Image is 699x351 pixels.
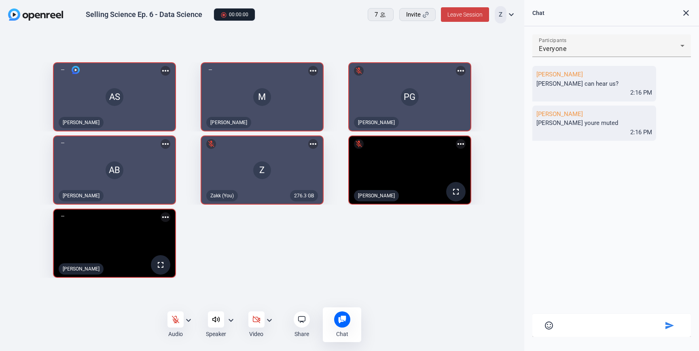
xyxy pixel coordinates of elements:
[249,330,263,338] div: Video
[308,139,318,149] mat-icon: more_horiz
[106,161,123,179] div: AB
[168,330,183,338] div: Audio
[536,118,652,128] div: [PERSON_NAME] youre muted
[401,88,419,106] div: PG
[86,10,202,19] div: Selling Science Ep. 6 - Data Science
[184,315,193,325] mat-icon: expand_more
[539,45,566,53] mat-select-trigger: Everyone
[59,190,104,201] div: [PERSON_NAME]
[354,117,399,128] div: [PERSON_NAME]
[441,7,489,22] button: Leave Session
[536,79,652,89] div: [PERSON_NAME] can hear us?
[294,330,309,338] div: Share
[354,66,364,76] mat-icon: mic_off
[451,187,461,197] mat-icon: fullscreen
[456,66,466,76] mat-icon: more_horiz
[536,88,652,97] div: 2:16 PM
[375,10,378,19] span: 7
[106,88,123,106] div: AS
[536,128,652,137] div: 2:16 PM
[253,161,271,179] div: Z
[206,190,238,201] div: Zakk (You)
[161,212,170,222] mat-icon: more_horiz
[156,260,165,270] mat-icon: fullscreen
[506,10,516,19] mat-icon: expand_more
[206,117,251,128] div: [PERSON_NAME]
[8,8,63,21] img: OpenReel logo
[72,66,80,74] img: logo
[665,321,674,330] mat-icon: send
[354,139,364,149] mat-icon: mic_off
[59,263,104,275] div: [PERSON_NAME]
[206,139,216,149] mat-icon: mic_off
[368,8,394,21] button: 7
[226,315,236,325] mat-icon: expand_more
[161,139,170,149] mat-icon: more_horiz
[406,10,421,19] span: Invite
[253,88,271,106] div: M
[532,8,544,18] div: Chat
[336,330,348,338] div: Chat
[544,321,554,330] mat-icon: sentiment_satisfied_alt
[539,38,566,43] mat-label: Participants
[308,66,318,76] mat-icon: more_horiz
[206,330,226,338] div: Speaker
[536,110,652,119] div: [PERSON_NAME]
[265,315,274,325] mat-icon: expand_more
[354,190,399,201] div: [PERSON_NAME]
[536,70,652,79] div: [PERSON_NAME]
[495,6,506,23] div: Z
[447,11,483,18] span: Leave Session
[59,117,104,128] div: [PERSON_NAME]
[399,8,436,21] button: Invite
[161,66,170,76] mat-icon: more_horiz
[681,8,691,18] mat-icon: close
[456,139,466,149] mat-icon: more_horiz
